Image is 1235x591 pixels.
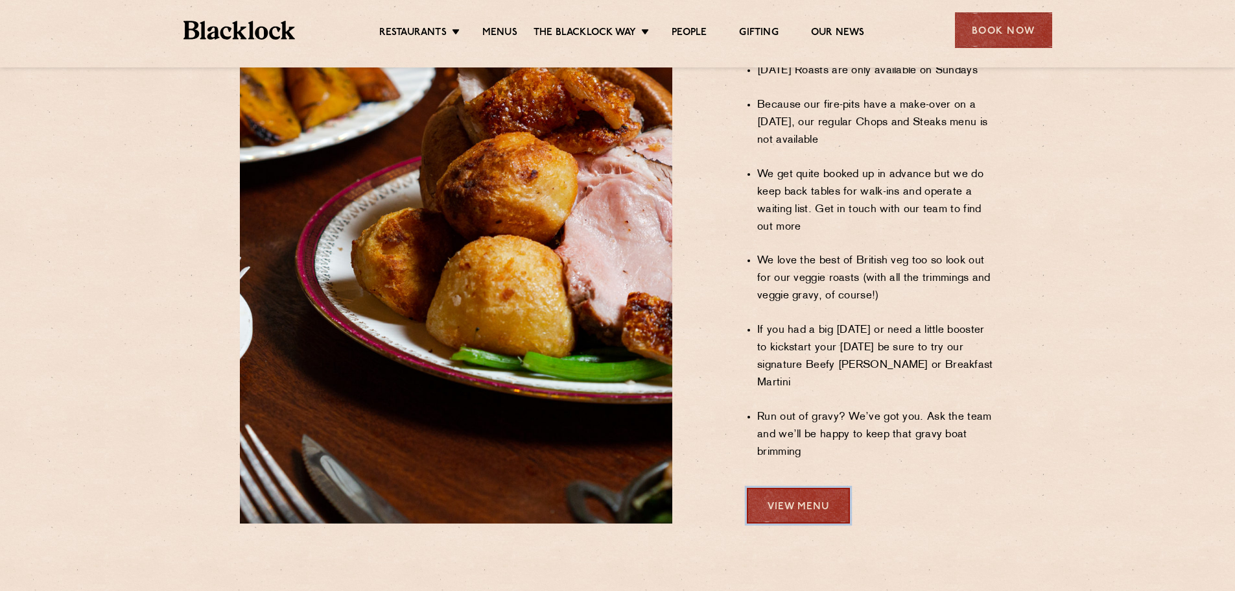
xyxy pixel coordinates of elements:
li: Because our fire-pits have a make-over on a [DATE], our regular Chops and Steaks menu is not avai... [757,97,995,149]
a: Gifting [739,27,778,41]
a: Our News [811,27,865,41]
li: If you had a big [DATE] or need a little booster to kickstart your [DATE] be sure to try our sign... [757,322,995,392]
a: Menus [482,27,517,41]
li: Run out of gravy? We’ve got you. Ask the team and we’ll be happy to keep that gravy boat brimming [757,409,995,461]
a: View Menu [747,488,850,524]
a: People [672,27,707,41]
li: [DATE] Roasts are only available on Sundays [757,62,995,80]
div: Book Now [955,12,1052,48]
li: We love the best of British veg too so look out for our veggie roasts (with all the trimmings and... [757,252,995,305]
a: The Blacklock Way [534,27,636,41]
a: Restaurants [379,27,447,41]
img: BL_Textured_Logo-footer-cropped.svg [183,21,296,40]
li: We get quite booked up in advance but we do keep back tables for walk-ins and operate a waiting l... [757,166,995,236]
